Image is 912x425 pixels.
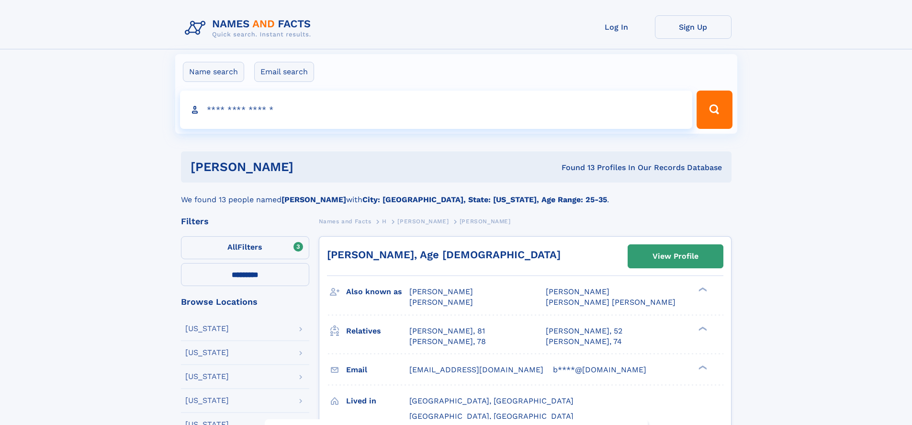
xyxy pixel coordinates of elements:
[428,162,722,173] div: Found 13 Profiles In Our Records Database
[382,218,387,225] span: H
[346,323,409,339] h3: Relatives
[655,15,732,39] a: Sign Up
[185,349,229,356] div: [US_STATE]
[181,236,309,259] label: Filters
[181,298,309,306] div: Browse Locations
[227,242,237,252] span: All
[397,215,449,227] a: [PERSON_NAME]
[409,365,543,374] span: [EMAIL_ADDRESS][DOMAIN_NAME]
[281,195,346,204] b: [PERSON_NAME]
[382,215,387,227] a: H
[546,298,676,307] span: [PERSON_NAME] [PERSON_NAME]
[409,396,574,405] span: [GEOGRAPHIC_DATA], [GEOGRAPHIC_DATA]
[578,15,655,39] a: Log In
[191,161,428,173] h1: [PERSON_NAME]
[460,218,511,225] span: [PERSON_NAME]
[327,249,561,261] a: [PERSON_NAME], Age [DEMOGRAPHIC_DATA]
[696,325,708,332] div: ❯
[697,91,732,129] button: Search Button
[180,91,693,129] input: search input
[346,284,409,300] h3: Also known as
[653,245,698,267] div: View Profile
[183,62,244,82] label: Name search
[409,326,485,336] a: [PERSON_NAME], 81
[185,373,229,380] div: [US_STATE]
[546,326,622,336] a: [PERSON_NAME], 52
[319,215,372,227] a: Names and Facts
[546,287,609,296] span: [PERSON_NAME]
[696,287,708,293] div: ❯
[409,298,473,307] span: [PERSON_NAME]
[362,195,607,204] b: City: [GEOGRAPHIC_DATA], State: [US_STATE], Age Range: 25-35
[181,217,309,226] div: Filters
[409,336,486,347] a: [PERSON_NAME], 78
[181,183,732,206] div: We found 13 people named with .
[346,362,409,378] h3: Email
[628,245,723,268] a: View Profile
[397,218,449,225] span: [PERSON_NAME]
[409,287,473,296] span: [PERSON_NAME]
[185,397,229,404] div: [US_STATE]
[185,325,229,333] div: [US_STATE]
[254,62,314,82] label: Email search
[546,336,622,347] a: [PERSON_NAME], 74
[346,393,409,409] h3: Lived in
[409,412,574,421] span: [GEOGRAPHIC_DATA], [GEOGRAPHIC_DATA]
[696,364,708,370] div: ❯
[181,15,319,41] img: Logo Names and Facts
